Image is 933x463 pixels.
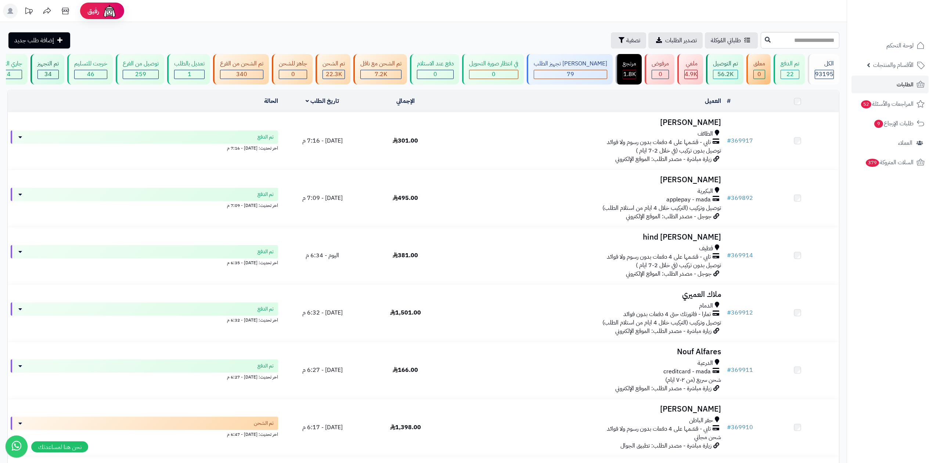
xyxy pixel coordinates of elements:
[727,194,753,202] a: #369892
[123,70,158,79] div: 259
[614,54,643,85] a: مرتجع 1.8K
[689,416,713,425] span: حفر الباطن
[685,70,697,79] span: 4.9K
[114,54,166,85] a: توصيل من الفرع 259
[626,269,712,278] span: جوجل - مصدر الطلب: الموقع الإلكتروني
[302,194,343,202] span: [DATE] - 7:09 م
[781,60,799,68] div: تم الدفع
[393,136,418,145] span: 301.00
[873,60,914,70] span: الأقسام والمنتجات
[236,70,247,79] span: 340
[648,32,703,49] a: تصدير الطلبات
[44,70,52,79] span: 34
[626,36,640,45] span: تصفية
[360,60,401,68] div: تم الشحن مع ناقل
[393,251,418,260] span: 381.00
[270,54,314,85] a: جاهز للشحن 0
[665,376,721,384] span: شحن سريع (من ٢-٧ ايام)
[433,70,437,79] span: 0
[727,136,753,145] a: #369917
[698,130,713,138] span: الطائف
[74,60,107,68] div: خرجت للتسليم
[727,366,731,374] span: #
[408,54,461,85] a: دفع عند الاستلام 0
[220,60,263,68] div: تم الشحن من الفرع
[525,54,614,85] a: [PERSON_NAME] تجهيز الطلب 79
[727,97,731,105] a: #
[264,97,278,105] a: الحالة
[623,60,636,68] div: مرتجع
[684,60,698,68] div: ملغي
[396,97,415,105] a: الإجمالي
[705,32,758,49] a: طلباتي المُوكلة
[607,253,711,261] span: تابي - قسّمها على 4 دفعات بدون رسوم ولا فوائد
[257,362,274,370] span: تم الدفع
[361,70,401,79] div: 7223
[883,17,926,33] img: logo-2.png
[11,430,278,438] div: اخر تحديث: [DATE] - 6:47 م
[302,366,343,374] span: [DATE] - 6:27 م
[393,194,418,202] span: 495.00
[873,118,914,129] span: طلبات الإرجاع
[897,79,914,90] span: الطلبات
[29,54,66,85] a: تم التجهيز 34
[323,60,345,68] div: تم الشحن
[727,423,753,432] a: #369910
[11,201,278,209] div: اخر تحديث: [DATE] - 7:09 م
[534,70,607,79] div: 79
[390,423,421,432] span: 1,398.00
[727,423,731,432] span: #
[666,195,711,204] span: applepay - mada
[534,60,607,68] div: [PERSON_NAME] تجهيز الطلب
[676,54,705,85] a: ملغي 4.9K
[874,120,883,128] span: 9
[851,134,929,152] a: العملاء
[75,70,107,79] div: 46
[306,251,339,260] span: اليوم - 6:34 م
[713,60,738,68] div: تم التوصيل
[699,244,713,253] span: قطيف
[417,60,454,68] div: دفع عند الاستلام
[757,70,761,79] span: 0
[174,60,205,68] div: تعديل بالطلب
[302,308,343,317] span: [DATE] - 6:32 م
[815,70,833,79] span: 93195
[306,97,339,105] a: تاريخ الطلب
[659,70,662,79] span: 0
[417,70,453,79] div: 0
[851,37,929,54] a: لوحة التحكم
[450,290,721,299] h3: ملاك العميري
[754,70,765,79] div: 0
[643,54,676,85] a: مرفوض 0
[461,54,525,85] a: في انتظار صورة التحويل 0
[314,54,352,85] a: تم الشحن 22.3K
[254,420,274,427] span: تم الشحن
[699,302,713,310] span: الدمام
[615,384,712,393] span: زيارة مباشرة - مصدر الطلب: الموقع الإلكتروني
[611,32,646,49] button: تصفية
[323,70,345,79] div: 22314
[713,70,738,79] div: 56173
[652,60,669,68] div: مرفوض
[166,54,212,85] a: تعديل بالطلب 1
[257,191,274,198] span: تم الدفع
[851,115,929,132] a: طلبات الإرجاع9
[861,100,872,108] span: 52
[11,316,278,323] div: اخر تحديث: [DATE] - 6:32 م
[450,405,721,413] h3: [PERSON_NAME]
[212,54,270,85] a: تم الشحن من الفرع 340
[727,366,753,374] a: #369911
[66,54,114,85] a: خرجت للتسليم 46
[279,60,307,68] div: جاهز للشحن
[38,70,58,79] div: 34
[786,70,794,79] span: 22
[781,70,799,79] div: 22
[450,348,721,356] h3: Nouf Alfares
[685,70,697,79] div: 4929
[636,146,721,155] span: توصيل بدون تركيب (في خلال 2-7 ايام )
[717,70,734,79] span: 56.2K
[727,308,753,317] a: #369912
[393,366,418,374] span: 166.00
[469,70,518,79] div: 0
[11,373,278,380] div: اخر تحديث: [DATE] - 6:27 م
